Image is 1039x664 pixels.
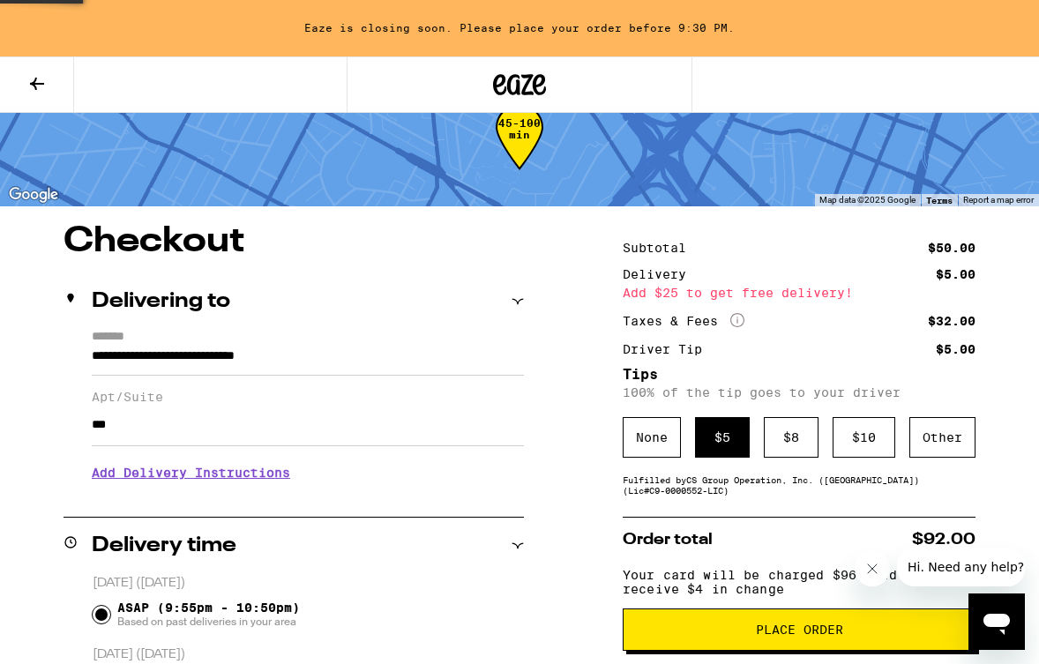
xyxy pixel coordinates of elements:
[117,615,300,629] span: Based on past deliveries in your area
[92,291,230,312] h2: Delivering to
[64,224,524,259] h1: Checkout
[623,268,699,280] div: Delivery
[833,417,895,458] div: $ 10
[4,183,63,206] img: Google
[623,532,713,548] span: Order total
[4,183,63,206] a: Open this area in Google Maps (opens a new window)
[623,242,699,254] div: Subtotal
[764,417,818,458] div: $ 8
[936,268,975,280] div: $5.00
[623,313,744,329] div: Taxes & Fees
[92,390,524,404] label: Apt/Suite
[963,195,1034,205] a: Report a map error
[912,532,975,548] span: $92.00
[926,195,953,205] a: Terms
[909,417,975,458] div: Other
[897,548,1025,586] iframe: Message from company
[623,287,975,299] div: Add $25 to get free delivery!
[92,452,524,493] h3: Add Delivery Instructions
[92,535,236,556] h2: Delivery time
[623,385,975,399] p: 100% of the tip goes to your driver
[623,368,975,382] h5: Tips
[695,417,750,458] div: $ 5
[819,195,916,205] span: Map data ©2025 Google
[756,623,843,636] span: Place Order
[928,242,975,254] div: $50.00
[936,343,975,355] div: $5.00
[117,601,300,629] span: ASAP (9:55pm - 10:50pm)
[92,493,524,507] p: We'll contact you at [PHONE_NUMBER] when we arrive
[93,575,524,592] p: [DATE] ([DATE])
[623,562,954,596] span: Your card will be charged $96, and you’ll receive $4 in change
[855,551,890,586] iframe: Close message
[623,608,975,651] button: Place Order
[93,646,524,663] p: [DATE] ([DATE])
[496,117,543,183] div: 45-100 min
[623,343,714,355] div: Driver Tip
[968,593,1025,650] iframe: Button to launch messaging window
[623,417,681,458] div: None
[623,474,975,496] div: Fulfilled by CS Group Operation, Inc. ([GEOGRAPHIC_DATA]) (Lic# C9-0000552-LIC )
[928,315,975,327] div: $32.00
